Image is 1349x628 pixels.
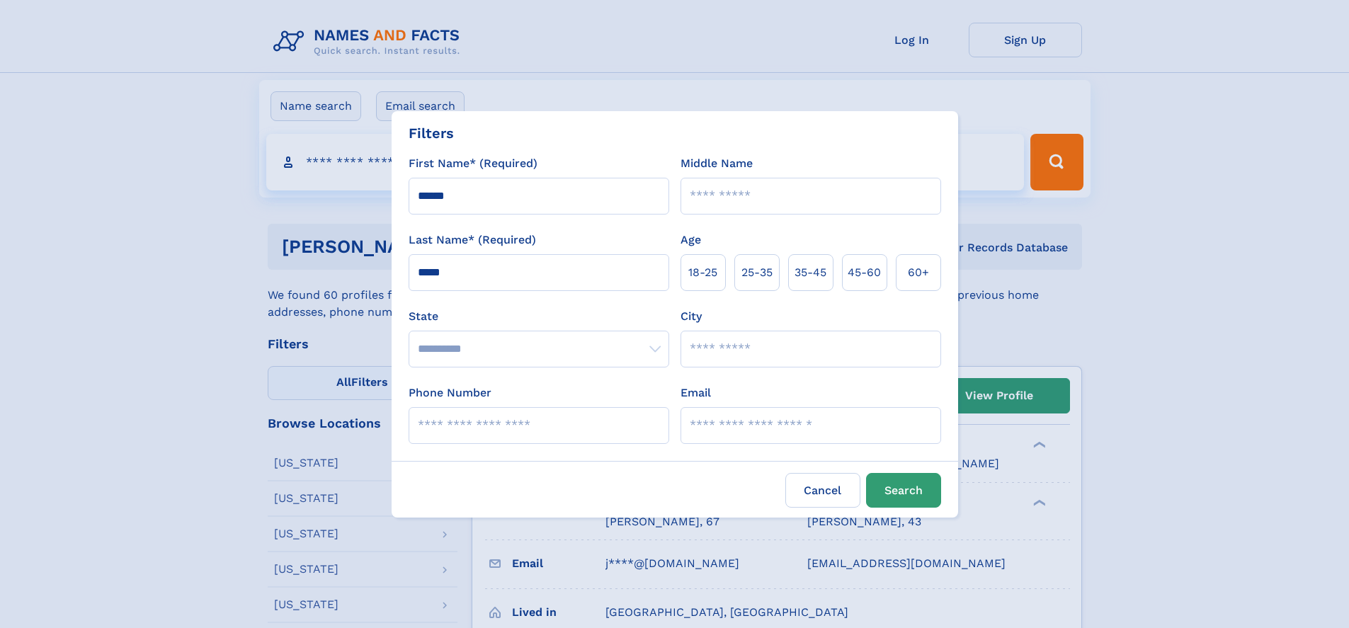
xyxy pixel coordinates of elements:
[681,155,753,172] label: Middle Name
[681,232,701,249] label: Age
[409,155,537,172] label: First Name* (Required)
[681,308,702,325] label: City
[848,264,881,281] span: 45‑60
[741,264,773,281] span: 25‑35
[681,384,711,401] label: Email
[688,264,717,281] span: 18‑25
[795,264,826,281] span: 35‑45
[409,122,454,144] div: Filters
[866,473,941,508] button: Search
[785,473,860,508] label: Cancel
[409,384,491,401] label: Phone Number
[409,232,536,249] label: Last Name* (Required)
[908,264,929,281] span: 60+
[409,308,669,325] label: State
